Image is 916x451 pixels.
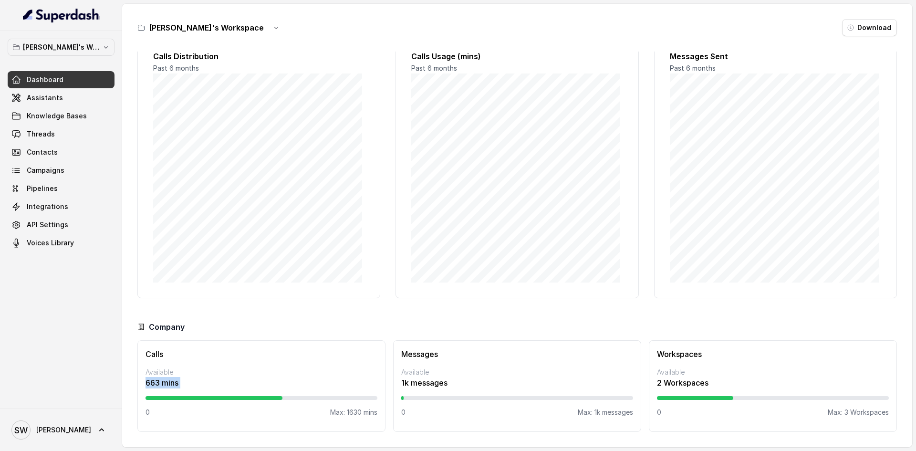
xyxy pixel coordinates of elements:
span: Voices Library [27,238,74,248]
h3: Messages [401,348,633,360]
text: SW [14,425,28,435]
p: 2 Workspaces [657,377,889,388]
p: 0 [401,408,406,417]
a: Contacts [8,144,114,161]
p: 0 [146,408,150,417]
span: Dashboard [27,75,63,84]
h3: Workspaces [657,348,889,360]
span: API Settings [27,220,68,230]
h3: Company [149,321,185,333]
p: Available [657,367,889,377]
a: Dashboard [8,71,114,88]
img: light.svg [23,8,100,23]
p: [PERSON_NAME]'s Workspace [23,42,99,53]
span: Threads [27,129,55,139]
span: Pipelines [27,184,58,193]
button: [PERSON_NAME]'s Workspace [8,39,114,56]
span: Assistants [27,93,63,103]
p: Max: 1k messages [578,408,633,417]
a: Threads [8,126,114,143]
p: Max: 1630 mins [330,408,377,417]
h3: Calls [146,348,377,360]
span: Past 6 months [670,64,716,72]
a: Integrations [8,198,114,215]
p: Available [401,367,633,377]
span: Integrations [27,202,68,211]
span: Contacts [27,147,58,157]
p: 1k messages [401,377,633,388]
h2: Calls Distribution [153,51,364,62]
a: Voices Library [8,234,114,252]
h2: Calls Usage (mins) [411,51,623,62]
p: 663 mins [146,377,377,388]
p: Max: 3 Workspaces [828,408,889,417]
h3: [PERSON_NAME]'s Workspace [149,22,264,33]
a: [PERSON_NAME] [8,417,114,443]
button: Download [842,19,897,36]
a: Assistants [8,89,114,106]
p: 0 [657,408,661,417]
span: Past 6 months [153,64,199,72]
span: Campaigns [27,166,64,175]
span: Knowledge Bases [27,111,87,121]
span: Past 6 months [411,64,457,72]
p: Available [146,367,377,377]
h2: Messages Sent [670,51,881,62]
a: Campaigns [8,162,114,179]
a: API Settings [8,216,114,233]
a: Pipelines [8,180,114,197]
a: Knowledge Bases [8,107,114,125]
span: [PERSON_NAME] [36,425,91,435]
